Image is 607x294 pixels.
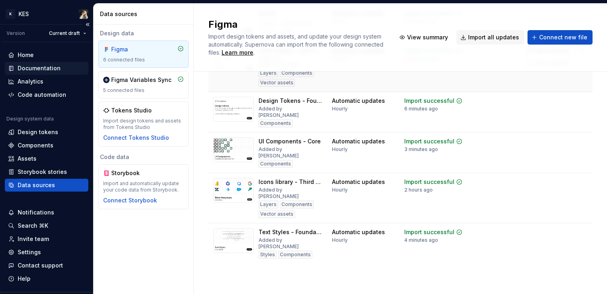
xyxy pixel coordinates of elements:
div: Hourly [332,187,348,193]
a: Storybook stories [5,165,88,178]
div: Added by [PERSON_NAME] [259,146,322,159]
div: Contact support [18,261,63,269]
button: Connect Storybook [103,196,157,204]
button: Notifications [5,206,88,219]
div: Figma Variables Sync [111,76,171,84]
div: Components [280,200,314,208]
div: Invite team [18,235,49,243]
div: Components [259,119,293,127]
button: Help [5,272,88,285]
a: Assets [5,152,88,165]
a: Design tokens [5,126,88,139]
span: View summary [407,33,448,41]
div: Vector assets [259,79,295,87]
div: Added by [PERSON_NAME] [259,237,322,250]
div: Added by [PERSON_NAME] [259,187,322,200]
div: Version [6,30,25,37]
div: K [6,9,15,19]
button: Connect Tokens Studio [103,134,169,142]
div: 5 connected files [103,87,184,94]
div: Code automation [18,91,66,99]
div: Code data [98,153,189,161]
div: Import successful [404,228,454,236]
div: Design tokens [18,128,58,136]
div: Components [278,251,312,259]
div: Settings [18,248,41,256]
div: 6 connected files [103,57,184,63]
div: Import and automatically update your code data from Storybook. [103,180,184,193]
div: Import design tokens and assets from Tokens Studio [103,118,184,131]
div: Figma [111,45,150,53]
a: Code automation [5,88,88,101]
div: Home [18,51,34,59]
div: Hourly [332,106,348,112]
div: Data sources [18,181,55,189]
button: Search ⌘K [5,219,88,232]
div: 6 minutes ago [404,106,438,112]
button: View summary [395,30,453,45]
button: Import all updates [456,30,524,45]
div: 4 minutes ago [404,237,438,243]
div: Analytics [18,78,43,86]
div: Search ⌘K [18,222,48,230]
span: Connect new file [539,33,587,41]
div: Help [18,275,31,283]
div: Text Styles - Foundation [259,228,322,236]
div: Notifications [18,208,54,216]
a: Components [5,139,88,152]
div: Automatic updates [332,228,385,236]
div: KES [18,10,29,18]
div: Added by [PERSON_NAME] [259,106,322,118]
div: Design Tokens - Foundation [259,97,322,105]
span: Current draft [49,30,80,37]
div: Styles [259,251,277,259]
div: Layers [259,200,278,208]
div: Import successful [404,178,454,186]
span: Import design tokens and assets, and update your design system automatically. Supernova can impor... [208,33,385,56]
div: Layers [259,69,278,77]
div: Assets [18,155,37,163]
div: Design system data [6,116,54,122]
div: Vector assets [259,210,295,218]
div: Automatic updates [332,97,385,105]
div: Components [18,141,53,149]
button: KKESKatarzyna Tomżyńska [2,5,92,22]
a: Figma6 connected files [98,41,189,68]
a: Analytics [5,75,88,88]
div: Documentation [18,64,61,72]
div: Components [259,160,293,168]
div: Import successful [404,97,454,105]
span: . [220,50,255,56]
a: Learn more [222,49,253,57]
div: Icons library - Third Party Icons [259,178,322,186]
img: Katarzyna Tomżyńska [79,9,88,19]
div: Import successful [404,137,454,145]
div: Design data [98,29,189,37]
span: Import all updates [468,33,519,41]
a: Invite team [5,233,88,245]
h2: Figma [208,18,386,31]
div: UI Components - Core [259,137,321,145]
a: Tokens StudioImport design tokens and assets from Tokens StudioConnect Tokens Studio [98,102,189,147]
button: Contact support [5,259,88,272]
a: Documentation [5,62,88,75]
div: Data sources [100,10,190,18]
div: Automatic updates [332,178,385,186]
button: Collapse sidebar [82,19,93,30]
div: Hourly [332,237,348,243]
div: Storybook stories [18,168,67,176]
div: Hourly [332,146,348,153]
div: Storybook [111,169,150,177]
button: Current draft [45,28,90,39]
a: StorybookImport and automatically update your code data from Storybook.Connect Storybook [98,164,189,209]
div: Components [280,69,314,77]
a: Home [5,49,88,61]
div: Tokens Studio [111,106,152,114]
div: 2 hours ago [404,187,433,193]
div: Automatic updates [332,137,385,145]
div: 3 minutes ago [404,146,438,153]
a: Figma Variables Sync5 connected files [98,71,189,98]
